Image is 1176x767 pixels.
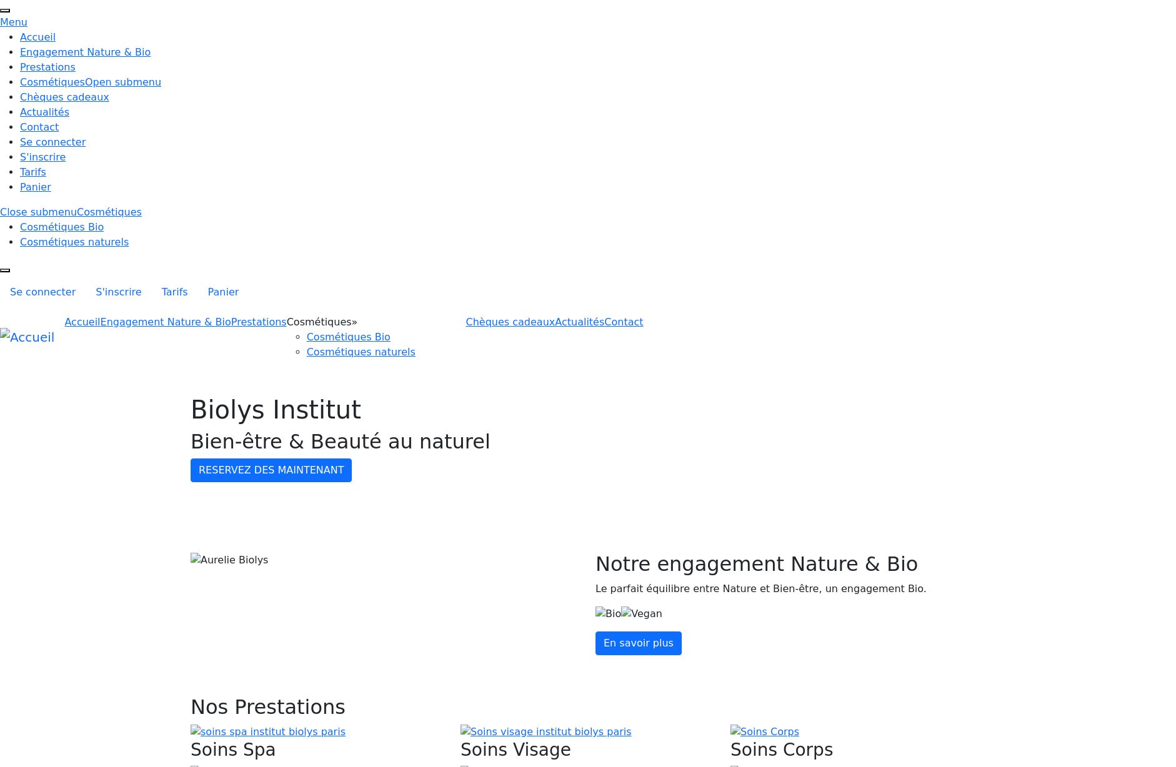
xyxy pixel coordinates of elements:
[461,740,715,761] div: Soins Visage
[287,316,358,328] span: Cosmétiques
[191,553,268,568] img: Aurelie Biolys
[231,316,287,328] a: Prestations
[191,695,985,719] h2: Nos Prestations
[85,76,161,88] span: Open submenu
[20,136,86,148] a: Se connecter
[191,430,720,453] h2: Bien-être & Beauté au naturel
[595,606,621,621] img: Bio
[198,280,249,305] a: Panier
[466,316,556,328] a: Chèques cadeaux
[730,740,985,761] div: Soins Corps
[595,631,682,655] a: En savoir plus
[555,316,604,328] a: Actualités
[461,725,632,740] img: Soins visage institut biolys paris
[20,221,104,233] a: Cosmétiques Bio
[20,106,69,118] a: Actualités
[307,331,391,343] a: Cosmétiques Bio
[191,395,361,424] span: Biolys Institut
[621,606,662,621] img: Vegan
[191,740,446,761] div: Soins Spa
[152,280,198,305] a: Tarifs
[20,76,161,88] a: Cosmétiques
[20,151,66,163] a: S'inscrire
[191,725,346,740] img: soins spa institut biolys paris
[20,31,56,43] a: Accueil
[86,280,151,305] a: S'inscrire
[595,552,985,576] h2: Notre engagement Nature & Bio
[20,46,151,58] a: Engagement Nature & Bio
[20,181,51,193] a: Panier
[20,236,129,248] a: Cosmétiques naturels
[191,458,352,482] a: RESERVEZ DES MAINTENANT
[77,206,142,218] span: Cosmétiques
[64,316,100,328] a: Accueil
[307,346,416,358] a: Cosmétiques naturels
[20,61,76,73] a: Prestations
[730,725,799,740] img: Soins Corps
[20,166,46,178] a: Tarifs
[20,91,109,103] a: Chèques cadeaux
[595,581,985,596] p: Le parfait équilibre entre Nature et Bien-être, un engagement Bio.
[20,121,59,133] a: Contact
[101,316,231,328] a: Engagement Nature & Bio
[352,316,358,328] span: »
[604,316,643,328] a: Contact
